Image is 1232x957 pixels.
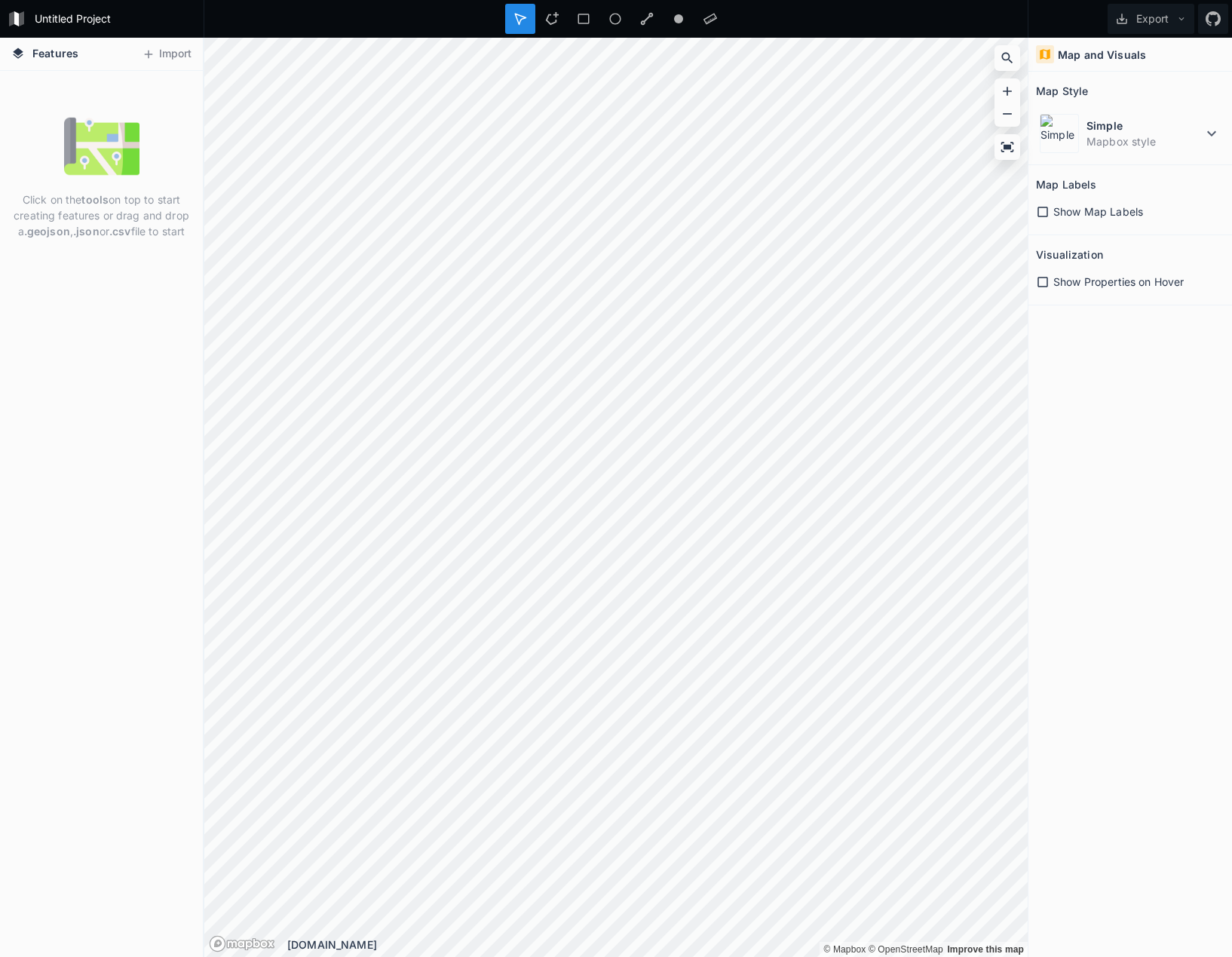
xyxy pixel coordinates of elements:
[1053,204,1143,219] span: Show Map Labels
[32,45,78,61] span: Features
[73,225,100,238] strong: .json
[1058,47,1146,63] h4: Map and Visuals
[81,193,109,206] strong: tools
[11,192,192,239] p: Click on the on top to start creating features or drag and drop a , or file to start
[823,944,866,955] a: Mapbox
[64,109,139,184] img: empty
[1036,173,1096,196] h2: Map Labels
[1086,118,1203,133] dt: Simple
[1086,133,1203,149] dd: Mapbox style
[947,944,1024,955] a: Map feedback
[1040,114,1079,153] img: Simple
[287,937,1028,952] div: [DOMAIN_NAME]
[109,225,131,238] strong: .csv
[1053,274,1184,290] span: Show Properties on Hover
[869,944,943,955] a: OpenStreetMap
[209,935,275,952] a: Mapbox logo
[134,42,199,66] button: Import
[1036,79,1088,103] h2: Map Style
[1036,243,1103,266] h2: Visualization
[1108,4,1194,34] button: Export
[24,225,70,238] strong: .geojson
